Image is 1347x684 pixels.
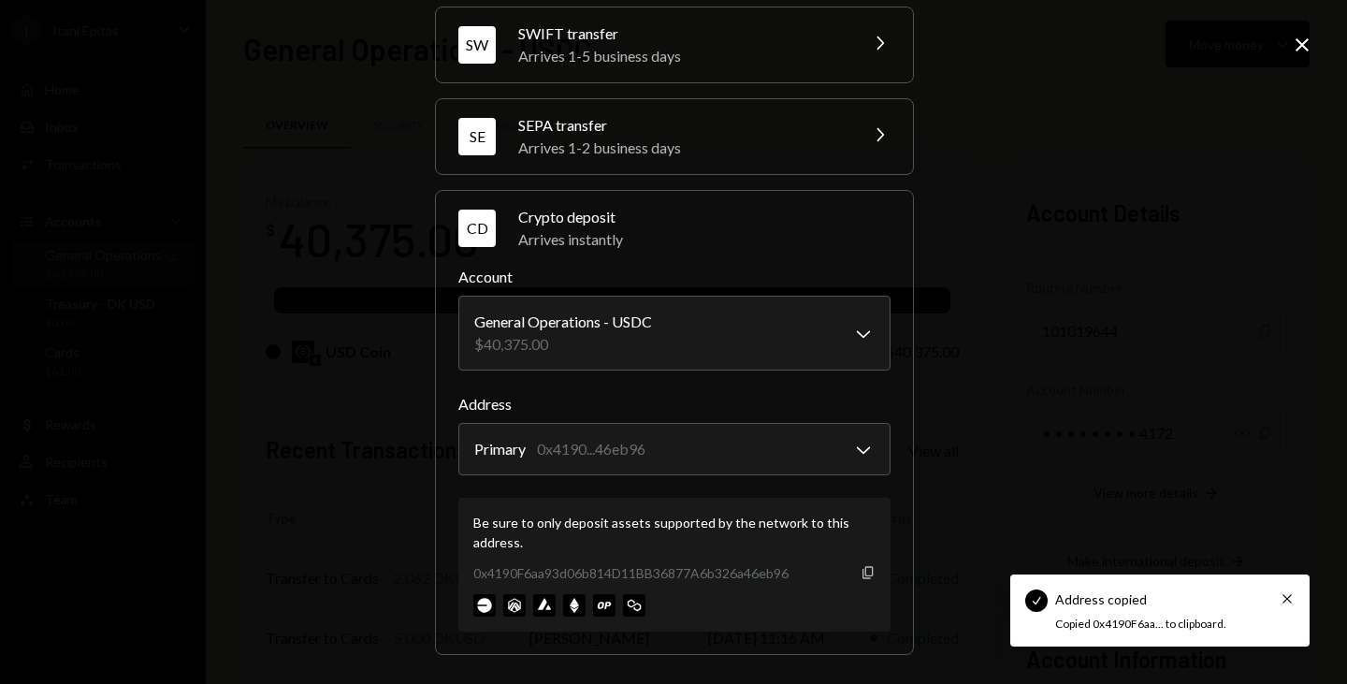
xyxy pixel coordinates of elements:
div: CD [458,210,496,247]
img: ethereum-mainnet [563,594,586,617]
div: Be sure to only deposit assets supported by the network to this address. [473,513,876,552]
button: SWSWIFT transferArrives 1-5 business days [436,7,913,82]
div: Arrives 1-5 business days [518,45,846,67]
img: arbitrum-mainnet [503,594,526,617]
div: Crypto deposit [518,206,891,228]
div: 0x4190F6aa93d06b814D11BB36877A6b326a46eb96 [473,563,789,583]
button: Address [458,423,891,475]
div: SEPA transfer [518,114,846,137]
img: optimism-mainnet [593,594,616,617]
button: SESEPA transferArrives 1-2 business days [436,99,913,174]
img: base-mainnet [473,594,496,617]
label: Address [458,393,891,415]
img: polygon-mainnet [623,594,645,617]
div: Arrives 1-2 business days [518,137,846,159]
div: SE [458,118,496,155]
button: CDCrypto depositArrives instantly [436,191,913,266]
img: avalanche-mainnet [533,594,556,617]
div: SW [458,26,496,64]
div: Arrives instantly [518,228,891,251]
div: Copied 0x4190F6aa... to clipboard. [1055,617,1253,633]
label: Account [458,266,891,288]
div: 0x4190...46eb96 [537,438,645,460]
button: Account [458,296,891,371]
div: SWIFT transfer [518,22,846,45]
div: Address copied [1055,589,1147,609]
div: CDCrypto depositArrives instantly [458,266,891,632]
